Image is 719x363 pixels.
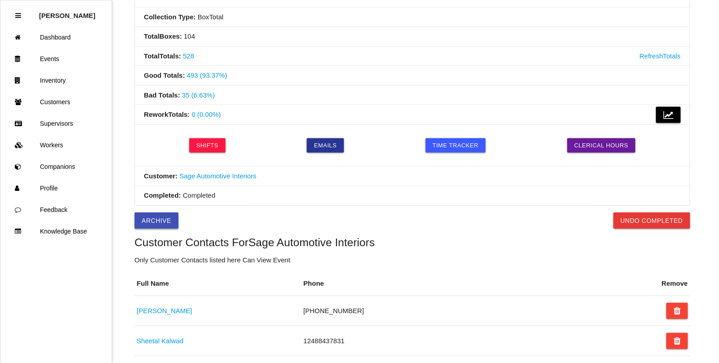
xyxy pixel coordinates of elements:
a: Feedback [0,199,112,221]
li: Box Total [135,8,690,27]
b: Total Boxes : [144,32,182,40]
b: Bad Totals : [144,91,180,99]
a: Dashboard [0,27,112,48]
b: Completed: [144,192,181,199]
p: Only Customer Contacts listed here Can View Event [135,255,690,266]
b: Good Totals : [144,71,185,79]
button: Archive [135,212,179,229]
a: Emails [307,138,344,153]
b: Customer: [144,172,178,180]
a: Companions [0,156,112,177]
a: 528 [183,52,194,60]
a: Events [0,48,112,70]
a: Supervisors [0,113,112,134]
b: Total Totals : [144,52,181,60]
a: Refresh Totals [640,51,681,62]
b: Rework Totals : [144,111,190,118]
a: 0 (0.00%) [192,111,221,118]
a: Inventory [0,70,112,91]
a: 35 (6.63%) [182,91,215,99]
a: Workers [0,134,112,156]
th: Phone [301,272,635,296]
a: Sheetal Kalwad [137,337,183,345]
a: Sage Automotive Interiors [179,172,257,180]
td: 12488437831 [301,326,635,356]
a: Clerical Hours [567,138,636,153]
a: Shifts [189,138,226,153]
p: Rosie Blandino [39,5,96,19]
a: Profile [0,177,112,199]
div: Close [15,5,21,27]
a: Time Tracker [426,138,486,153]
th: Remove [660,272,690,296]
td: [PHONE_NUMBER] [301,296,635,326]
a: 493 (93.37%) [187,71,227,79]
h5: Customer Contacts For Sage Automotive Interiors [135,236,690,248]
button: Undo Completed [614,212,690,229]
th: Full Name [135,272,301,296]
a: Customers [0,91,112,113]
li: 104 [135,27,690,47]
b: Collection Type: [144,13,196,21]
li: Completed [135,186,690,206]
a: Knowledge Base [0,221,112,242]
a: [PERSON_NAME] [137,307,192,314]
